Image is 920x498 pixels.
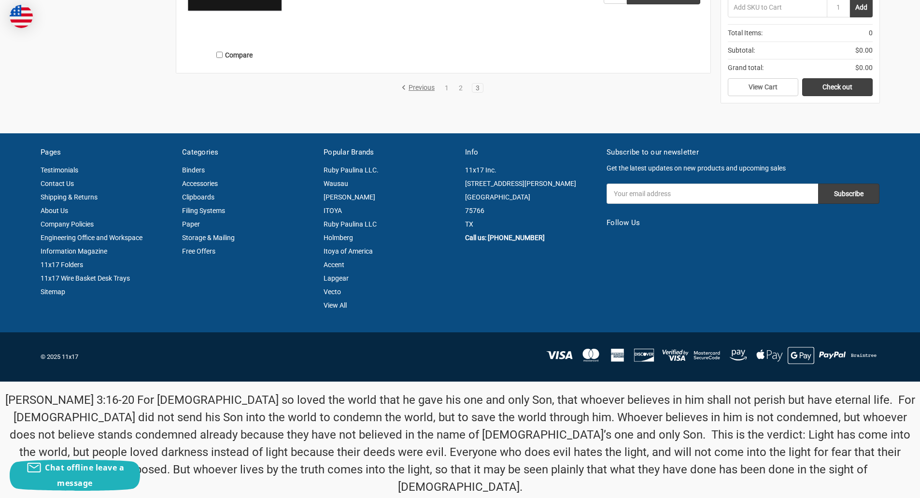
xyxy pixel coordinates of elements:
a: Engineering Office and Workspace Information Magazine [41,234,142,255]
label: Compare [186,47,283,63]
a: Binders [182,166,205,174]
a: Paper [182,220,200,228]
a: 11x17 Folders [41,261,83,269]
a: Check out [802,78,873,97]
a: View Cart [728,78,798,97]
h5: Categories [182,147,313,158]
a: About Us [41,207,68,214]
input: Your email address [607,184,818,204]
a: Free Offers [182,247,215,255]
a: ITOYA [324,207,342,214]
a: 3 [472,85,483,91]
span: Subtotal: [728,45,755,56]
p: [PERSON_NAME] 3:16-20 For [DEMOGRAPHIC_DATA] so loved the world that he gave his one and only Son... [5,391,915,496]
a: Company Policies [41,220,94,228]
input: Subscribe [818,184,879,204]
p: © 2025 11x17 [41,352,455,362]
img: duty and tax information for United States [10,5,33,28]
input: Compare [216,52,223,58]
a: View All [324,301,347,309]
span: 0 [869,28,873,38]
span: Total Items: [728,28,763,38]
h5: Pages [41,147,172,158]
a: Sitemap [41,288,65,296]
h5: Subscribe to our newsletter [607,147,879,158]
a: 2 [455,85,466,91]
a: Holmberg [324,234,353,242]
a: 1 [441,85,452,91]
a: Contact Us [41,180,74,187]
span: $0.00 [855,45,873,56]
a: Wausau [324,180,348,187]
h5: Follow Us [607,217,879,228]
button: Chat offline leave a message [10,460,140,491]
a: Vecto [324,288,341,296]
a: Accent [324,261,344,269]
a: Lapgear [324,274,349,282]
a: Ruby Paulina LLC. [324,166,379,174]
a: [PERSON_NAME] [324,193,375,201]
span: Chat offline leave a message [45,462,124,488]
a: Call us: [PHONE_NUMBER] [465,234,545,242]
h5: Info [465,147,596,158]
a: Itoya of America [324,247,373,255]
a: Storage & Mailing [182,234,235,242]
address: 11x17 Inc. [STREET_ADDRESS][PERSON_NAME] [GEOGRAPHIC_DATA] 75766 TX [465,163,596,231]
p: Get the latest updates on new products and upcoming sales [607,163,879,173]
a: Previous [401,84,438,92]
a: Accessories [182,180,218,187]
a: Testimonials [41,166,78,174]
a: Shipping & Returns [41,193,98,201]
a: Ruby Paulina LLC [324,220,377,228]
h5: Popular Brands [324,147,455,158]
span: Grand total: [728,63,764,73]
a: Clipboards [182,193,214,201]
span: $0.00 [855,63,873,73]
a: 11x17 Wire Basket Desk Trays [41,274,130,282]
a: Filing Systems [182,207,225,214]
